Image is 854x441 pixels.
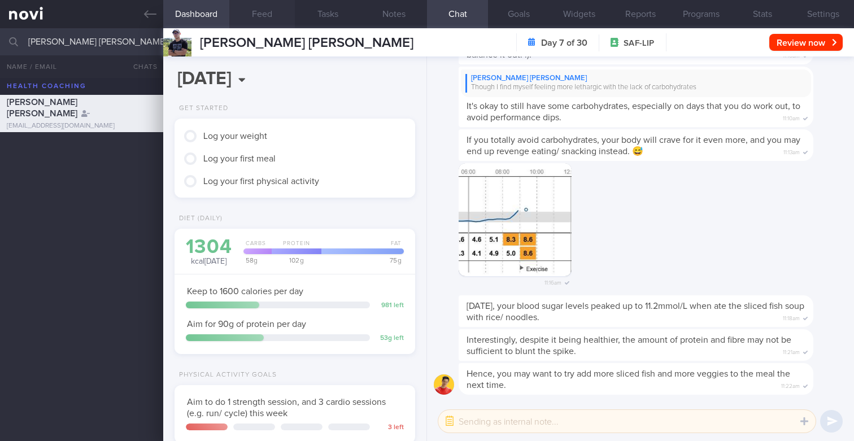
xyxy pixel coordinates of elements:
[7,98,77,118] span: [PERSON_NAME] [PERSON_NAME]
[541,37,587,49] strong: Day 7 of 30
[467,335,791,356] span: Interestingly, despite it being healthier, the amount of protein and fibre may not be sufficient ...
[175,215,223,223] div: Diet (Daily)
[268,257,321,264] div: 102 g
[783,312,800,322] span: 11:18am
[118,55,163,78] button: Chats
[318,240,404,254] div: Fat
[544,276,561,287] span: 11:16am
[376,423,404,432] div: 3 left
[187,287,303,296] span: Keep to 1600 calories per day
[7,122,156,130] div: [EMAIL_ADDRESS][DOMAIN_NAME]
[240,240,272,254] div: Carbs
[187,320,306,329] span: Aim for 90g of protein per day
[465,74,807,83] div: [PERSON_NAME] [PERSON_NAME]
[376,334,404,343] div: 53 g left
[465,83,807,92] div: Though I find myself feeling more lethargic with the lack of carbohydrates
[467,136,800,156] span: If you totally avoid carbohydrates, your body will crave for it even more, and you may end up rev...
[783,146,800,156] span: 11:13am
[467,369,790,390] span: Hence, you may want to try add more sliced fish and more veggies to the meal the next time.
[187,398,386,418] span: Aim to do 1 strength session, and 3 cardio sessions (e.g. run/ cycle) this week
[459,163,572,276] img: Photo by Sylvester
[175,371,277,379] div: Physical Activity Goals
[268,240,321,254] div: Protein
[200,36,413,50] span: [PERSON_NAME] [PERSON_NAME]
[318,257,404,264] div: 75 g
[783,112,800,123] span: 11:10am
[175,104,228,113] div: Get Started
[781,379,800,390] span: 11:22am
[240,257,272,264] div: 58 g
[186,237,232,267] div: kcal [DATE]
[186,237,232,257] div: 1304
[467,102,800,122] span: It's okay to still have some carbohydrates, especially on days that you do work out, to avoid per...
[783,346,800,356] span: 11:21am
[376,302,404,310] div: 981 left
[769,34,843,51] button: Review now
[467,302,804,322] span: [DATE], your blood sugar levels peaked up to 11.2mmol/L when ate the sliced fish soup with rice/ ...
[624,38,654,49] span: SAF-LIP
